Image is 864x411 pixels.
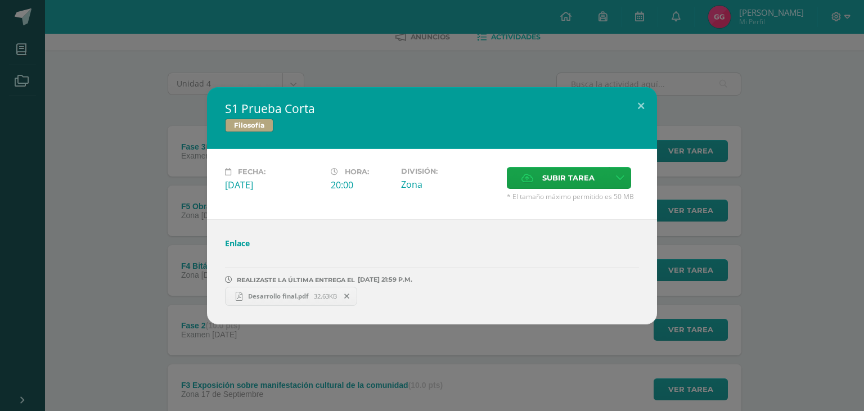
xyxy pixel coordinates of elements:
[401,167,498,175] label: División:
[314,292,337,300] span: 32.63KB
[225,179,322,191] div: [DATE]
[331,179,392,191] div: 20:00
[237,276,355,284] span: REALIZASTE LA ÚLTIMA ENTREGA EL
[625,87,657,125] button: Close (Esc)
[242,292,314,300] span: Desarrollo final.pdf
[238,168,265,176] span: Fecha:
[507,192,639,201] span: * El tamaño máximo permitido es 50 MB
[225,287,357,306] a: Desarrollo final.pdf 32.63KB
[542,168,595,188] span: Subir tarea
[225,101,639,116] h2: S1 Prueba Corta
[401,178,498,191] div: Zona
[225,238,250,249] a: Enlace
[337,290,357,302] span: Remover entrega
[345,168,369,176] span: Hora:
[225,119,273,132] span: Filosofía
